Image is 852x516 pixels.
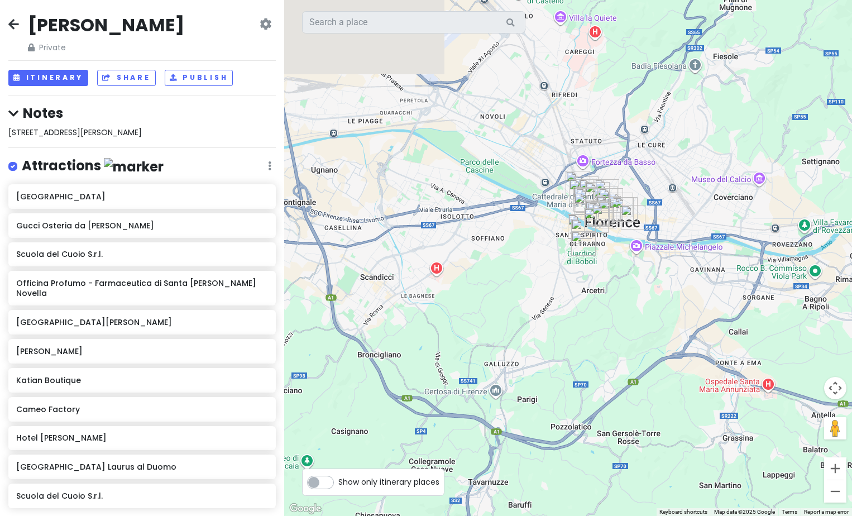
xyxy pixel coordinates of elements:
[824,417,846,439] button: Drag Pegman onto the map to open Street View
[609,193,633,217] div: Locale Firenze
[22,157,164,175] h4: Attractions
[302,11,525,34] input: Search a place
[568,214,592,239] div: Loggia Roof Bar
[16,249,267,259] h6: Scuola del Cuoio S.r.l.
[592,204,616,228] div: Trattoria Antico Fattore
[782,509,797,515] a: Terms (opens in new tab)
[595,179,619,204] div: Eataly Firenze
[566,171,590,195] div: Trattoria Osteria Dall'Oste SMN
[593,187,618,211] div: Hotel Costantini
[588,202,613,227] div: Cameo Factory
[596,196,621,221] div: Il Cernacchio
[16,462,267,472] h6: [GEOGRAPHIC_DATA] Laurus al Duomo
[8,127,142,138] span: [STREET_ADDRESS][PERSON_NAME]
[659,508,707,516] button: Keyboard shortcuts
[613,197,638,222] div: FUK - Cocktail bar, music & more
[576,188,600,213] div: Francesco Lionetti Srl
[573,187,598,212] div: Ristorante Buca Mario
[28,41,184,54] span: Private
[714,509,775,515] span: Map data ©2025 Google
[338,476,439,488] span: Show only itinerary places
[16,221,267,231] h6: Gucci Osteria da [PERSON_NAME]
[16,375,267,385] h6: Katian Boutique
[590,200,614,225] div: Via Por Santa Maria, 6
[16,192,267,202] h6: [GEOGRAPHIC_DATA]
[8,70,88,86] button: Itinerary
[165,70,233,86] button: Publish
[587,203,611,227] div: The Fusion Bar & Restaurant
[599,188,623,213] div: Pegna dal 1860
[16,317,267,327] h6: [GEOGRAPHIC_DATA][PERSON_NAME]
[824,457,846,480] button: Zoom in
[574,193,599,217] div: Katian Boutique
[16,491,267,501] h6: Scuola del Cuoio S.r.l.
[16,278,267,298] h6: Officina Profumo - Farmaceutica di Santa [PERSON_NAME] Novella
[569,179,593,204] div: Officina Profumo - Farmaceutica di Santa Maria Novella
[97,70,155,86] button: Share
[599,199,623,223] div: Gucci Osteria da Massimo Bottura
[16,404,267,414] h6: Cameo Factory
[824,377,846,399] button: Map camera controls
[287,501,324,516] a: Open this area in Google Maps (opens a new window)
[804,509,849,515] a: Report a map error
[585,201,610,226] div: Mangiafoco Osteria Tartuferia
[596,194,620,218] div: Osteria La Dolce Vita Firenze
[584,208,609,233] div: Borgo San Iacopo, 7
[571,231,596,256] div: Boboli Gardens
[8,104,276,122] h4: Notes
[568,214,592,238] div: Tamerò
[104,158,164,175] img: marker
[571,219,596,243] div: Alimentari Del Chianti
[609,198,634,222] div: Vivoli
[824,480,846,503] button: Zoom out
[16,346,267,356] h6: [PERSON_NAME]
[28,13,184,37] h2: [PERSON_NAME]
[621,205,645,230] div: Scuola del Cuoio S.r.l.
[574,176,599,201] div: Basilica of Santa Maria Novella
[585,182,610,207] div: B&B Hotel Firenze Laurus al Duomo
[16,433,267,443] h6: Hotel [PERSON_NAME]
[287,501,324,516] img: Google
[579,179,604,204] div: Ristorante Storico Sabatini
